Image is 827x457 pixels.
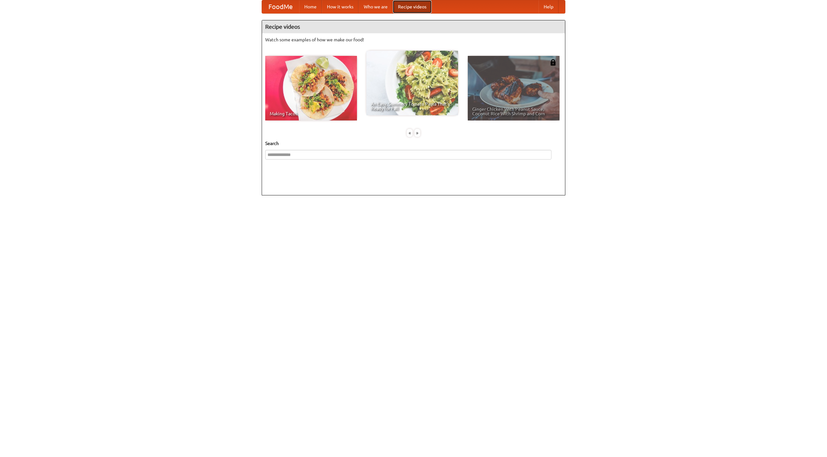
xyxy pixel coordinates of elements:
a: An Easy, Summery Tomato Pasta That's Ready for Fall [366,51,458,115]
a: Who we are [359,0,393,13]
img: 483408.png [550,59,556,66]
a: Recipe videos [393,0,432,13]
div: » [414,129,420,137]
a: Help [539,0,559,13]
p: Watch some examples of how we make our food! [265,36,562,43]
a: Making Tacos [265,56,357,120]
span: Making Tacos [270,111,352,116]
a: Home [299,0,322,13]
div: « [407,129,413,137]
span: An Easy, Summery Tomato Pasta That's Ready for Fall [371,102,454,111]
a: How it works [322,0,359,13]
h4: Recipe videos [262,20,565,33]
a: FoodMe [262,0,299,13]
h5: Search [265,140,562,147]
